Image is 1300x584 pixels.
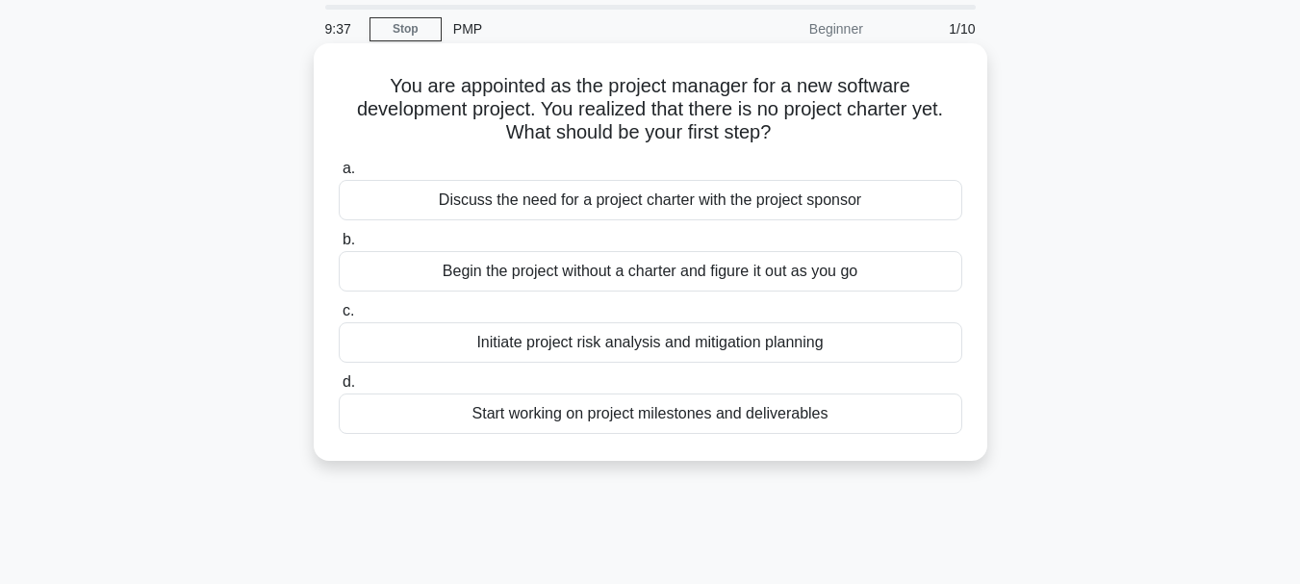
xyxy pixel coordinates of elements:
a: Stop [370,17,442,41]
span: a. [343,160,355,176]
h5: You are appointed as the project manager for a new software development project. You realized tha... [337,74,964,145]
div: Start working on project milestones and deliverables [339,394,962,434]
div: Discuss the need for a project charter with the project sponsor [339,180,962,220]
div: 1/10 [875,10,987,48]
span: b. [343,231,355,247]
div: Initiate project risk analysis and mitigation planning [339,322,962,363]
div: Begin the project without a charter and figure it out as you go [339,251,962,292]
div: 9:37 [314,10,370,48]
span: d. [343,373,355,390]
div: PMP [442,10,706,48]
div: Beginner [706,10,875,48]
span: c. [343,302,354,318]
